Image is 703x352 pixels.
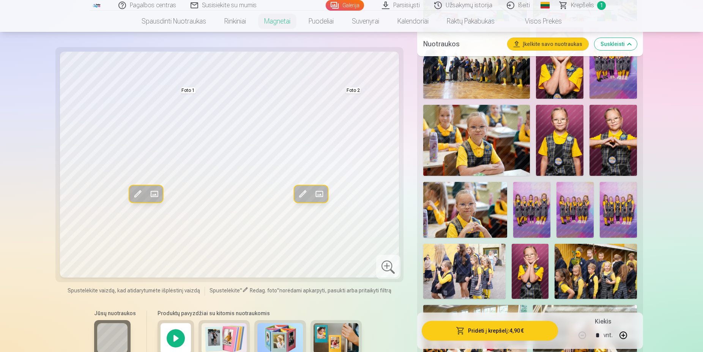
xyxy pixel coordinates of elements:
a: Kalendoriai [388,11,438,32]
span: 1 [597,1,606,10]
a: Magnetai [255,11,299,32]
a: Raktų pakabukas [438,11,504,32]
span: Redag. foto [250,287,277,294]
span: norėdami apkarpyti, pasukti arba pritaikyti filtrą [279,287,391,294]
a: Puodeliai [299,11,343,32]
span: " [240,287,242,294]
h5: Nuotraukos [423,39,501,49]
a: Rinkiniai [215,11,255,32]
button: Suskleisti [594,38,637,50]
button: Pridėti į krepšelį:4,90 € [422,321,558,341]
span: Krepšelis [571,1,594,10]
button: Įkelkite savo nuotraukas [508,38,588,50]
h6: Produktų pavyzdžiai su kitomis nuotraukomis [154,309,365,317]
span: " [277,287,279,294]
span: Spustelėkite [210,287,240,294]
a: Suvenyrai [343,11,388,32]
div: vnt. [604,326,613,344]
a: Spausdinti nuotraukas [132,11,215,32]
h5: Kiekis [595,317,611,326]
span: Spustelėkite vaizdą, kad atidarytumėte išplėstinį vaizdą [68,287,200,294]
img: /fa2 [93,3,101,8]
h6: Jūsų nuotraukos [94,309,136,317]
a: Visos prekės [504,11,571,32]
